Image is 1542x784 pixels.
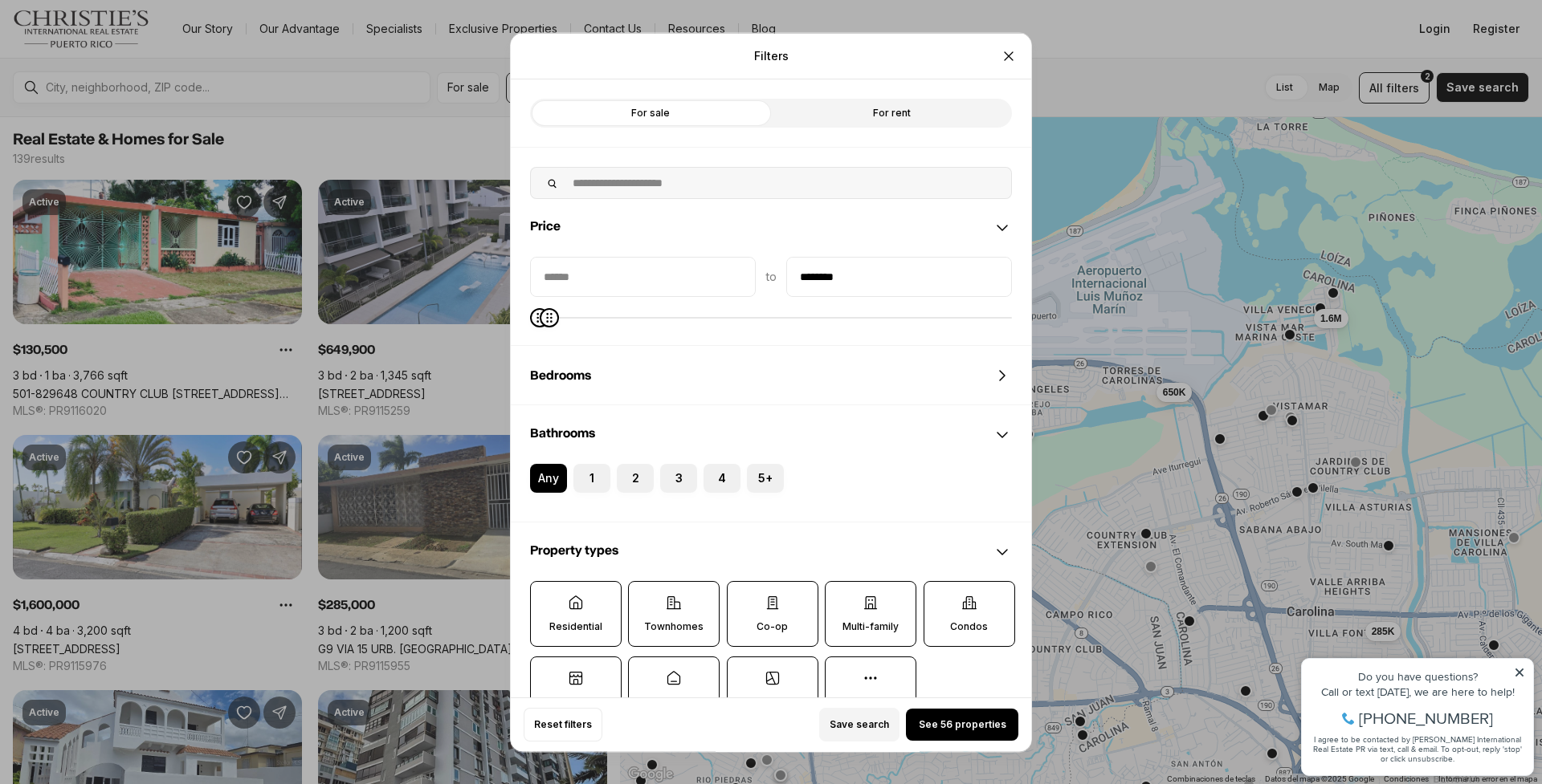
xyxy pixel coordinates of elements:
button: Reset filters [524,708,602,741]
label: 5+ [747,463,784,492]
p: Commercial [547,695,605,708]
span: Reset filters [534,718,592,731]
label: 2 [617,463,654,492]
div: Call or text [DATE], we are here to help! [17,51,232,63]
input: priceMin [531,257,755,295]
span: Minimum [530,307,549,327]
div: Bedrooms [511,346,1031,404]
span: Property types [530,543,618,556]
span: Save search [830,718,889,731]
span: [PHONE_NUMBER] [66,75,200,91]
div: Bathrooms [511,463,1031,521]
span: Bathrooms [530,426,595,439]
button: Save search [819,708,899,741]
span: to [765,270,777,282]
label: 4 [704,463,740,492]
p: Multi-family [842,619,899,632]
button: See 56 properties [906,709,1018,741]
button: Close [993,39,1025,71]
div: Do you have questions? [17,36,232,47]
label: Any [530,463,567,492]
p: Co-op [757,619,788,632]
span: Bedrooms [530,368,591,381]
span: Maximum [540,307,559,327]
p: Land [761,695,784,708]
span: See 56 properties [919,718,1006,731]
p: Other [857,695,884,708]
div: Price [511,256,1031,344]
span: I agree to be contacted by [PERSON_NAME] International Real Estate PR via text, call & email. To ... [20,99,229,129]
label: 1 [573,463,610,492]
div: Price [511,198,1031,256]
label: For rent [771,98,1012,127]
p: Manufactured [641,695,708,708]
p: Condos [950,619,988,632]
input: priceMax [787,257,1011,295]
label: For sale [530,98,771,127]
div: Bathrooms [511,405,1031,463]
p: Filters [754,49,789,62]
div: Property types [511,522,1031,580]
span: Price [530,219,561,232]
div: Property types [511,580,1031,741]
p: Residential [549,619,602,632]
label: 3 [660,463,697,492]
p: Townhomes [644,619,704,632]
